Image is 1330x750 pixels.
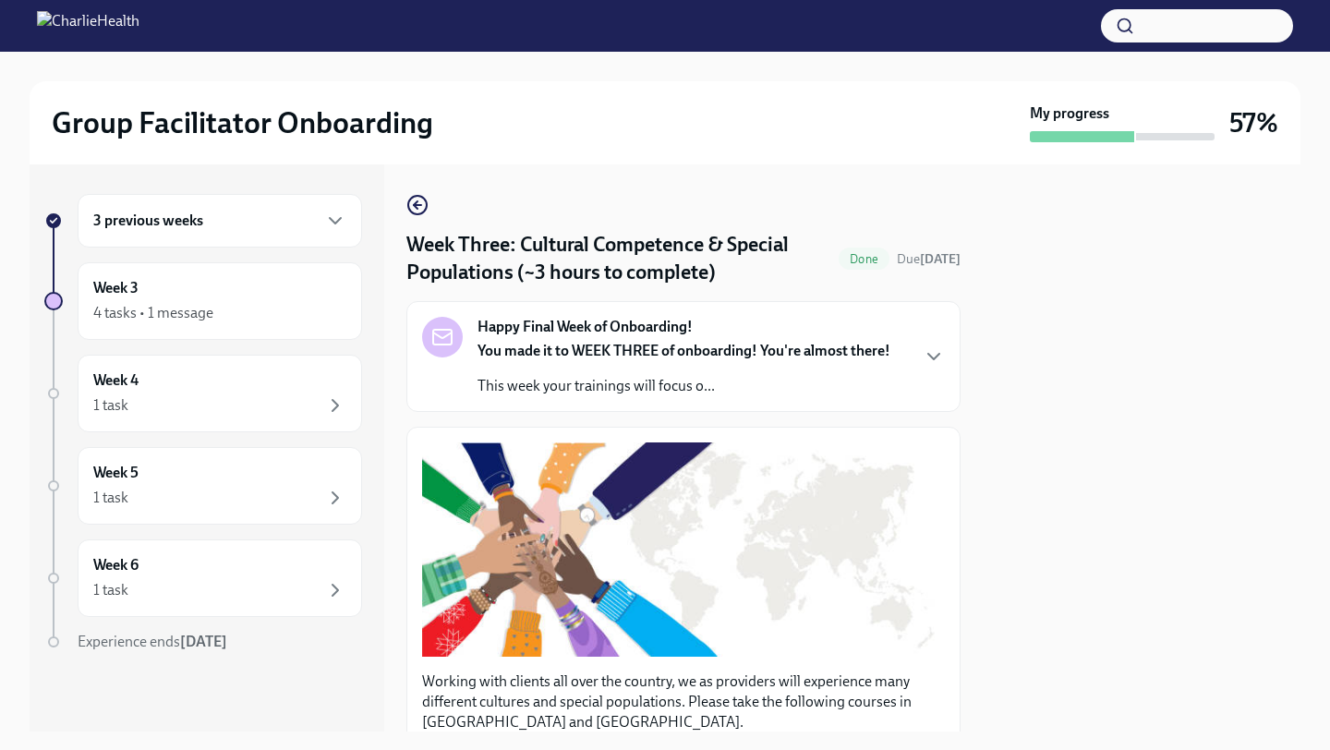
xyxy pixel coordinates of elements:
div: 1 task [93,580,128,600]
span: Due [897,251,961,267]
strong: [DATE] [180,633,227,650]
h6: 3 previous weeks [93,211,203,231]
div: 3 previous weeks [78,194,362,248]
strong: [DATE] [920,251,961,267]
span: Experience ends [78,633,227,650]
h6: Week 3 [93,278,139,298]
div: 1 task [93,395,128,416]
p: Working with clients all over the country, we as providers will experience many different culture... [422,671,945,732]
button: Zoom image [422,442,945,657]
h6: Week 6 [93,555,139,575]
h3: 57% [1229,106,1278,139]
h2: Group Facilitator Onboarding [52,104,433,141]
strong: Happy Final Week of Onboarding! [478,317,693,337]
strong: You made it to WEEK THREE of onboarding! You're almost there! [478,342,890,359]
span: September 23rd, 2025 10:00 [897,250,961,268]
div: 1 task [93,488,128,508]
a: Week 41 task [44,355,362,432]
h4: Week Three: Cultural Competence & Special Populations (~3 hours to complete) [406,231,831,286]
p: This week your trainings will focus o... [478,376,890,396]
h6: Week 5 [93,463,139,483]
img: CharlieHealth [37,11,139,41]
a: Week 61 task [44,539,362,617]
a: Week 34 tasks • 1 message [44,262,362,340]
div: 4 tasks • 1 message [93,303,213,323]
strong: My progress [1030,103,1109,124]
h6: Week 4 [93,370,139,391]
span: Done [839,252,889,266]
a: Week 51 task [44,447,362,525]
